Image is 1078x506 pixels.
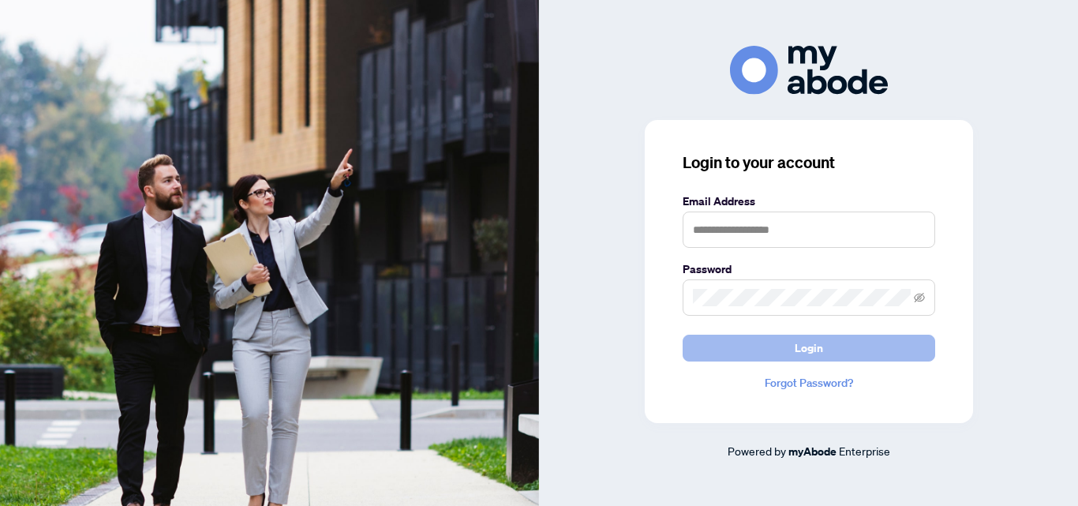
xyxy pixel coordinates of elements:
button: Login [683,335,935,362]
h3: Login to your account [683,152,935,174]
a: myAbode [788,443,837,460]
span: Powered by [728,444,786,458]
span: Enterprise [839,444,890,458]
label: Email Address [683,193,935,210]
span: eye-invisible [914,292,925,303]
span: Login [795,335,823,361]
img: ma-logo [730,46,888,94]
label: Password [683,260,935,278]
a: Forgot Password? [683,374,935,392]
